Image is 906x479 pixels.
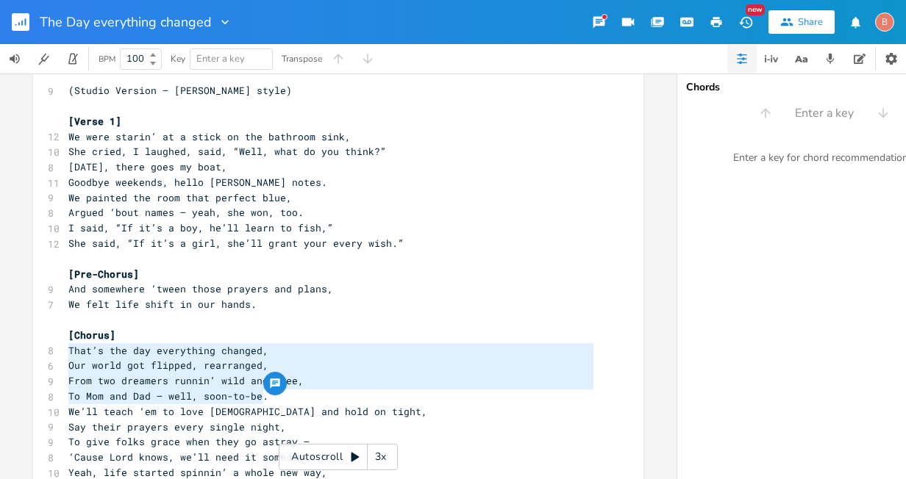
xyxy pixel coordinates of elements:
[68,435,310,448] span: To give folks grace when they go astray —
[368,444,394,470] div: 3x
[68,176,327,189] span: Goodbye weekends, hello [PERSON_NAME] notes.
[68,405,427,418] span: We’ll teach ‘em to love [DEMOGRAPHIC_DATA] and hold on tight,
[196,52,245,65] span: Enter a key
[68,328,115,342] span: [Chorus]
[68,191,292,204] span: We painted the room that perfect blue,
[68,466,327,479] span: Yeah, life started spinnin’ a whole new way,
[171,54,185,63] div: Key
[279,444,398,470] div: Autoscroll
[68,374,304,387] span: From two dreamers runnin’ wild and free,
[875,12,894,32] div: bjb3598
[68,389,268,403] span: To Mom and Dad — well, soon-to-be.
[99,55,115,63] div: BPM
[282,54,322,63] div: Transpose
[40,15,212,29] span: The Day everything changed
[746,4,765,15] div: New
[68,267,139,281] span: [Pre-Chorus]
[68,282,333,295] span: And somewhere ‘tween those prayers and plans,
[68,237,404,250] span: She said, “If it’s a girl, she’ll grant your every wish.”
[68,145,386,158] span: She cried, I laughed, said, “Well, what do you think?”
[68,344,268,357] span: That’s the day everything changed,
[68,84,292,97] span: (Studio Version – [PERSON_NAME] style)
[68,206,304,219] span: Argued ‘bout names — yeah, she won, too.
[68,359,268,372] span: Our world got flipped, rearranged,
[731,9,760,35] button: New
[68,420,286,433] span: Say their prayers every single night,
[68,115,121,128] span: [Verse 1]
[68,130,351,143] span: We were starin’ at a stick on the bathroom sink,
[875,5,894,39] button: B
[795,105,854,122] span: Enter a key
[68,221,333,234] span: I said, “If it’s a boy, he’ll learn to fish,”
[68,298,257,311] span: We felt life shift in our hands.
[798,15,823,29] div: Share
[68,160,227,173] span: [DATE], there goes my boat,
[768,10,835,34] button: Share
[68,450,310,464] span: ‘Cause Lord knows, we’ll need it someday.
